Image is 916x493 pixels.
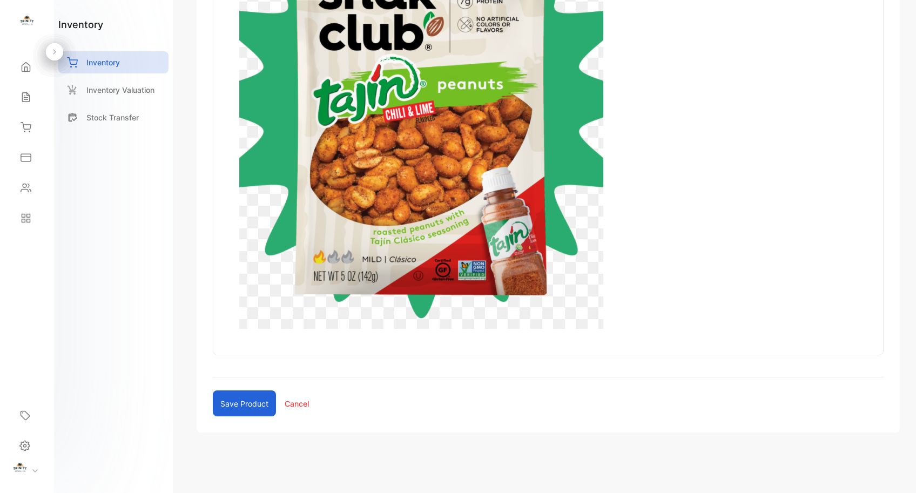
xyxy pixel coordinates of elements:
[213,390,276,416] button: Save product
[58,17,103,32] h1: inventory
[9,4,41,37] button: Open LiveChat chat widget
[12,461,28,477] img: profile
[86,112,139,123] p: Stock Transfer
[19,14,35,30] img: logo
[86,84,154,96] p: Inventory Valuation
[86,57,120,68] p: Inventory
[58,79,169,101] a: Inventory Valuation
[58,51,169,73] a: Inventory
[58,106,169,129] a: Stock Transfer
[285,398,309,409] p: Cancel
